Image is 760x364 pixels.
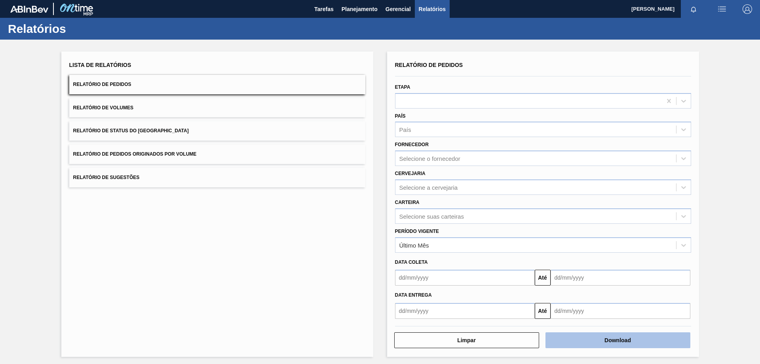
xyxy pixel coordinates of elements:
span: Planejamento [342,4,378,14]
button: Relatório de Sugestões [69,168,365,187]
span: Data coleta [395,259,428,265]
div: Último Mês [399,242,429,248]
input: dd/mm/yyyy [551,270,690,286]
label: Etapa [395,84,410,90]
label: Fornecedor [395,142,429,147]
button: Relatório de Pedidos Originados por Volume [69,145,365,164]
span: Relatório de Sugestões [73,175,140,180]
span: Data Entrega [395,292,432,298]
div: País [399,126,411,133]
label: Período Vigente [395,229,439,234]
button: Relatório de Pedidos [69,75,365,94]
label: País [395,113,406,119]
img: TNhmsLtSVTkK8tSr43FrP2fwEKptu5GPRR3wAAAABJRU5ErkJggg== [10,6,48,13]
img: userActions [717,4,727,14]
div: Selecione o fornecedor [399,155,460,162]
label: Cervejaria [395,171,426,176]
label: Carteira [395,200,420,205]
span: Relatório de Pedidos [73,82,131,87]
button: Relatório de Volumes [69,98,365,118]
span: Relatório de Volumes [73,105,133,111]
button: Até [535,270,551,286]
button: Até [535,303,551,319]
div: Selecione suas carteiras [399,213,464,219]
input: dd/mm/yyyy [551,303,690,319]
span: Tarefas [314,4,334,14]
span: Lista de Relatórios [69,62,131,68]
button: Relatório de Status do [GEOGRAPHIC_DATA] [69,121,365,141]
div: Selecione a cervejaria [399,184,458,191]
span: Relatório de Status do [GEOGRAPHIC_DATA] [73,128,189,133]
span: Relatório de Pedidos [395,62,463,68]
input: dd/mm/yyyy [395,270,535,286]
img: Logout [743,4,752,14]
span: Relatórios [419,4,446,14]
span: Relatório de Pedidos Originados por Volume [73,151,197,157]
span: Gerencial [386,4,411,14]
button: Limpar [394,332,539,348]
button: Notificações [681,4,706,15]
h1: Relatórios [8,24,148,33]
input: dd/mm/yyyy [395,303,535,319]
button: Download [545,332,690,348]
